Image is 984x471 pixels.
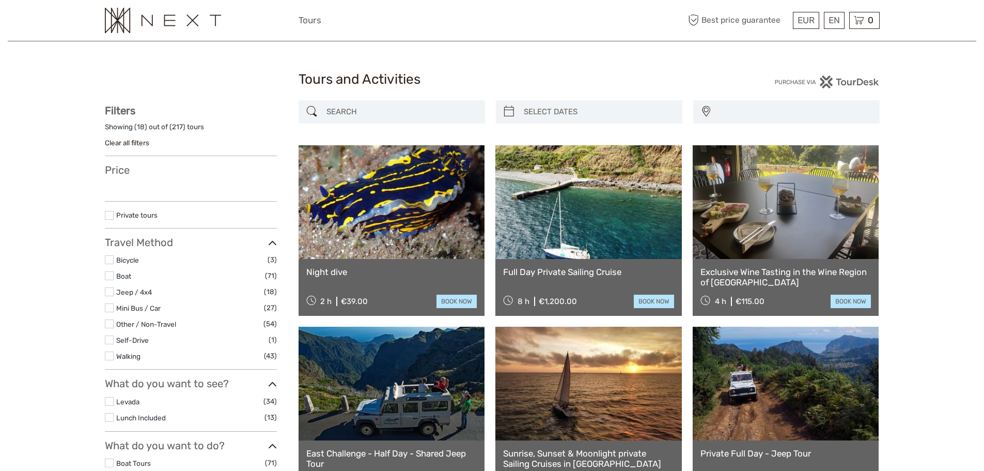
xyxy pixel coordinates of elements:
a: book now [634,295,674,308]
span: (54) [263,318,277,330]
span: 4 h [715,297,726,306]
div: €39.00 [341,297,368,306]
a: book now [831,295,871,308]
span: EUR [798,15,815,25]
span: 0 [866,15,875,25]
div: €115.00 [736,297,764,306]
a: Boat [116,272,131,280]
label: 18 [137,122,145,132]
span: (34) [263,396,277,407]
a: Walking [116,352,140,360]
a: Jeep / 4x4 [116,288,152,296]
a: Boat Tours [116,459,151,467]
span: (1) [269,334,277,346]
a: Night dive [306,267,477,277]
span: (27) [264,302,277,314]
h3: What do you want to do? [105,439,277,452]
h1: Tours and Activities [299,71,686,88]
a: Exclusive Wine Tasting in the Wine Region of [GEOGRAPHIC_DATA] [700,267,871,288]
a: Clear all filters [105,139,149,147]
span: 8 h [518,297,529,306]
a: Private tours [116,211,158,219]
h3: What do you want to see? [105,377,277,390]
a: Sunrise, Sunset & Moonlight private Sailing Cruises in [GEOGRAPHIC_DATA] [503,448,674,469]
img: 3282-a978e506-1cde-4c38-be18-ebef36df7ad8_logo_small.png [105,8,221,33]
span: Best price guarantee [686,12,790,29]
strong: Filters [105,104,135,117]
span: (43) [264,350,277,362]
span: (71) [265,270,277,282]
span: (3) [268,254,277,266]
h3: Travel Method [105,236,277,249]
a: Tours [299,13,321,28]
a: Full Day Private Sailing Cruise [503,267,674,277]
h3: Price [105,164,277,176]
a: Self-Drive [116,336,149,344]
a: Lunch Included [116,414,166,422]
label: 217 [172,122,183,132]
div: EN [824,12,845,29]
a: Other / Non-Travel [116,320,176,328]
span: (18) [264,286,277,298]
a: Levada [116,398,139,406]
span: (13) [264,412,277,423]
a: Private Full Day - Jeep Tour [700,448,871,459]
a: book now [436,295,477,308]
a: East Challenge - Half Day - Shared Jeep Tour [306,448,477,469]
a: Mini Bus / Car [116,304,161,312]
div: Showing ( ) out of ( ) tours [105,122,277,138]
a: Bicycle [116,256,139,264]
img: PurchaseViaTourDesk.png [774,75,879,88]
span: 2 h [320,297,332,306]
div: €1,200.00 [539,297,577,306]
input: SEARCH [322,103,480,121]
input: SELECT DATES [520,103,677,121]
span: (71) [265,457,277,469]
